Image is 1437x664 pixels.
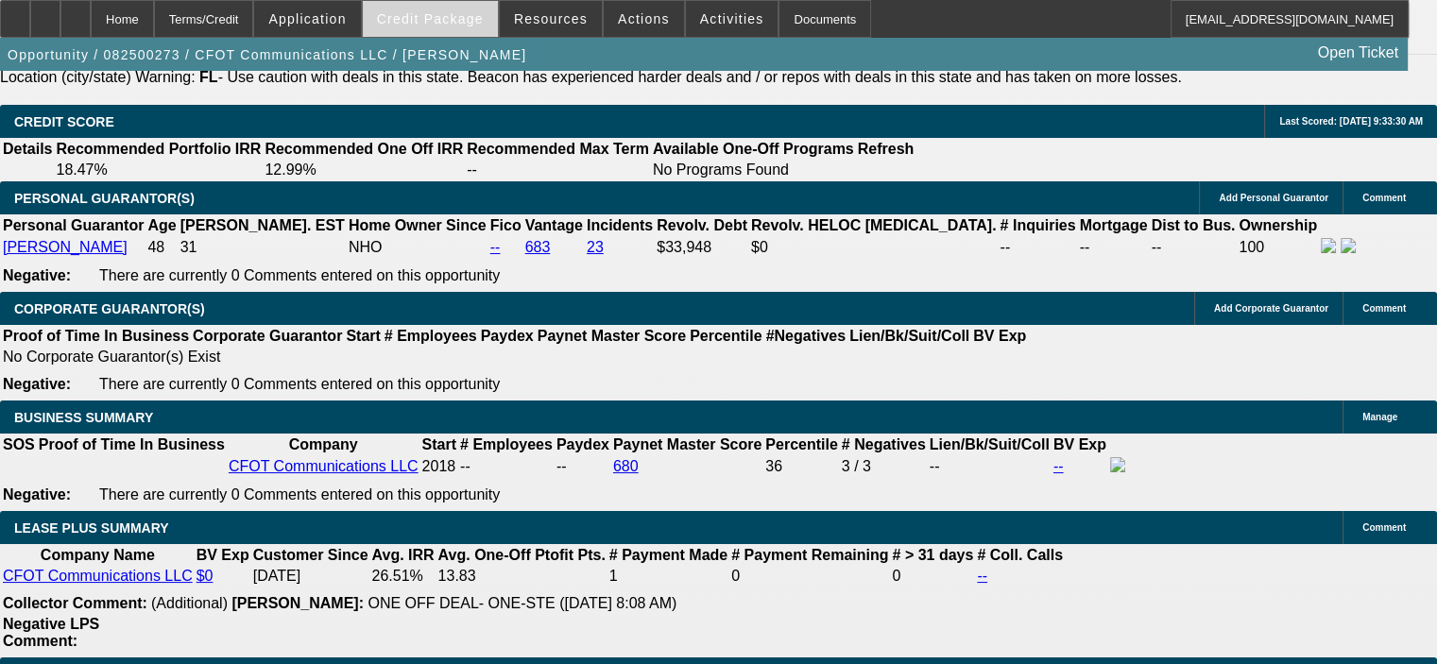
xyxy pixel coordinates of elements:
td: 0 [891,567,974,586]
a: Open Ticket [1310,37,1406,69]
th: Recommended One Off IRR [264,140,464,159]
td: -- [999,237,1076,258]
a: $0 [197,568,214,584]
b: # Payment Made [609,547,727,563]
td: 0 [730,567,889,586]
td: No Corporate Guarantor(s) Exist [2,348,1035,366]
a: [PERSON_NAME] [3,239,128,255]
b: Paynet Master Score [538,328,686,344]
b: Lien/Bk/Suit/Coll [930,436,1050,452]
span: ONE OFF DEAL- ONE-STE ([DATE] 8:08 AM) [368,595,676,611]
th: Refresh [857,140,915,159]
a: 683 [525,239,551,255]
button: Actions [604,1,684,37]
button: Activities [686,1,778,37]
a: -- [1053,458,1064,474]
span: Application [268,11,346,26]
span: (Additional) [151,595,228,611]
b: Personal Guarantor [3,217,144,233]
th: Recommended Max Term [466,140,650,159]
b: Mortgage [1080,217,1148,233]
b: Avg. One-Off Ptofit Pts. [438,547,606,563]
b: [PERSON_NAME]. EST [180,217,345,233]
span: Add Corporate Guarantor [1214,303,1328,314]
b: Avg. IRR [371,547,434,563]
b: # Employees [385,328,477,344]
span: Manage [1362,412,1397,422]
td: 31 [180,237,346,258]
td: -- [1151,237,1237,258]
img: facebook-icon.png [1110,457,1125,472]
b: # Negatives [842,436,926,452]
b: Vantage [525,217,583,233]
div: 36 [765,458,837,475]
b: Customer Since [253,547,368,563]
span: Comment [1362,522,1406,533]
td: [DATE] [252,567,369,586]
label: - Use caution with deals in this state. Beacon has experienced harder deals and / or repos with d... [199,69,1182,85]
b: Corporate Guarantor [193,328,342,344]
b: [PERSON_NAME]: [231,595,364,611]
span: Credit Package [377,11,484,26]
td: -- [1079,237,1149,258]
b: Paydex [481,328,534,344]
b: # > 31 days [892,547,973,563]
td: $0 [750,237,998,258]
button: Resources [500,1,602,37]
td: 18.47% [55,161,262,179]
span: BUSINESS SUMMARY [14,410,153,425]
b: # Employees [460,436,553,452]
b: BV Exp [1053,436,1106,452]
b: Incidents [587,217,653,233]
span: There are currently 0 Comments entered on this opportunity [99,486,500,502]
td: 100 [1238,237,1318,258]
div: 3 / 3 [842,458,926,475]
img: facebook-icon.png [1321,238,1336,253]
span: Comment [1362,303,1406,314]
a: CFOT Communications LLC [3,568,193,584]
b: #Negatives [766,328,847,344]
b: Home Owner Since [349,217,487,233]
td: NHO [348,237,488,258]
a: CFOT Communications LLC [229,458,419,474]
b: Percentile [690,328,761,344]
b: # Payment Remaining [731,547,888,563]
b: Negative LPS Comment: [3,616,99,649]
b: Company [289,436,358,452]
b: Negative: [3,486,71,502]
th: Details [2,140,53,159]
td: 1 [608,567,728,586]
span: Add Personal Guarantor [1219,193,1328,203]
td: 12.99% [264,161,464,179]
span: PERSONAL GUARANTOR(S) [14,191,195,206]
button: Credit Package [363,1,498,37]
b: Paydex [556,436,609,452]
b: # Inquiries [1000,217,1075,233]
b: BV Exp [973,328,1026,344]
b: # Coll. Calls [977,547,1063,563]
th: Available One-Off Programs [652,140,855,159]
b: BV Exp [197,547,249,563]
span: Activities [700,11,764,26]
td: 2018 [421,456,457,477]
th: Recommended Portfolio IRR [55,140,262,159]
td: No Programs Found [652,161,855,179]
td: 13.83 [437,567,607,586]
b: Collector Comment: [3,595,147,611]
b: Paynet Master Score [613,436,761,452]
th: Proof of Time In Business [38,435,226,454]
b: Ownership [1239,217,1317,233]
b: Negative: [3,376,71,392]
a: 680 [613,458,639,474]
span: Resources [514,11,588,26]
td: -- [929,456,1051,477]
b: Company Name [41,547,155,563]
b: Fico [490,217,522,233]
b: Revolv. Debt [657,217,747,233]
a: -- [490,239,501,255]
a: 23 [587,239,604,255]
th: SOS [2,435,36,454]
td: 26.51% [370,567,435,586]
span: There are currently 0 Comments entered on this opportunity [99,376,500,392]
b: Start [422,436,456,452]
